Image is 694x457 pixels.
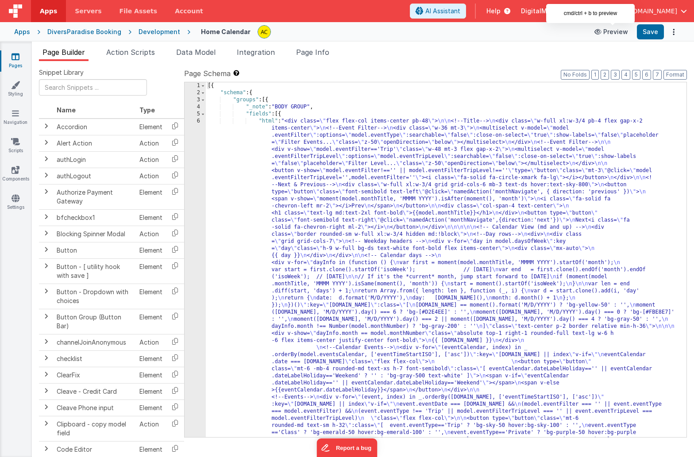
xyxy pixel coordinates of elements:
span: Integration [237,48,275,57]
td: Element [136,399,166,416]
td: Element [136,184,166,209]
button: 1 [591,70,599,80]
td: Button - Dropdown with choices [53,284,136,309]
span: Page Info [296,48,329,57]
div: Development [139,27,180,36]
button: Format [663,70,687,80]
div: cmd/ctrl + b to preview [546,4,635,23]
div: 3 [185,96,206,104]
button: AI Assistant [410,4,466,19]
span: Type [139,106,155,114]
td: ClearFix [53,367,136,383]
td: Element [136,242,166,258]
td: Element [136,209,166,226]
span: Page Schema [184,68,231,79]
div: DiversParadise Booking [47,27,121,36]
td: Action [136,334,166,350]
td: bfcheckbox1 [53,209,136,226]
div: 2 [185,89,206,96]
button: Preview [589,25,633,39]
span: Page Builder [42,48,85,57]
span: Action Scripts [106,48,155,57]
button: 3 [611,70,620,80]
td: Element [136,367,166,383]
td: Element [136,309,166,334]
td: Action [136,416,166,441]
td: Blocking Spinner Modal [53,226,136,242]
input: Search Snippets ... [39,79,147,96]
td: Action [136,151,166,168]
iframe: Marker.io feedback button [317,438,378,457]
td: Element [136,383,166,399]
td: Authorize Payment Gateway [53,184,136,209]
td: authLogout [53,168,136,184]
div: 5 [185,111,206,118]
button: Save [637,24,664,39]
span: AI Assistant [425,7,460,15]
div: 4 [185,104,206,111]
td: authLogin [53,151,136,168]
span: Data Model [176,48,216,57]
span: Name [57,106,76,114]
span: Servers [75,7,101,15]
td: Cleave Phone input [53,399,136,416]
div: 1 [185,82,206,89]
h4: Home Calendar [201,28,251,35]
td: Clipboard - copy model field [53,416,136,441]
button: 6 [642,70,651,80]
button: 7 [653,70,662,80]
button: No Folds [561,70,590,80]
img: 537c39742b1019dd2b6d6d7c971797ad [258,26,270,38]
button: 5 [632,70,640,80]
td: Button - [ utility hook with save ] [53,258,136,284]
span: File Assets [120,7,158,15]
button: Options [667,26,680,38]
td: Element [136,284,166,309]
span: DigitalMaker — [521,7,569,15]
td: Alert Action [53,135,136,151]
td: Action [136,135,166,151]
td: Button Group (Button Bar) [53,309,136,334]
td: Element [136,119,166,135]
td: Cleave - Credit Card [53,383,136,399]
span: Snippet Library [39,68,84,77]
td: Action [136,226,166,242]
span: Help [486,7,501,15]
td: Element [136,350,166,367]
td: Element [136,258,166,284]
button: 2 [601,70,609,80]
span: Apps [40,7,57,15]
td: Accordion [53,119,136,135]
td: channelJoinAnonymous [53,334,136,350]
button: 4 [621,70,630,80]
div: Apps [14,27,30,36]
td: Action [136,168,166,184]
td: checklist [53,350,136,367]
button: DigitalMaker — [EMAIL_ADDRESS][DOMAIN_NAME] [521,7,687,15]
td: Button [53,242,136,258]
